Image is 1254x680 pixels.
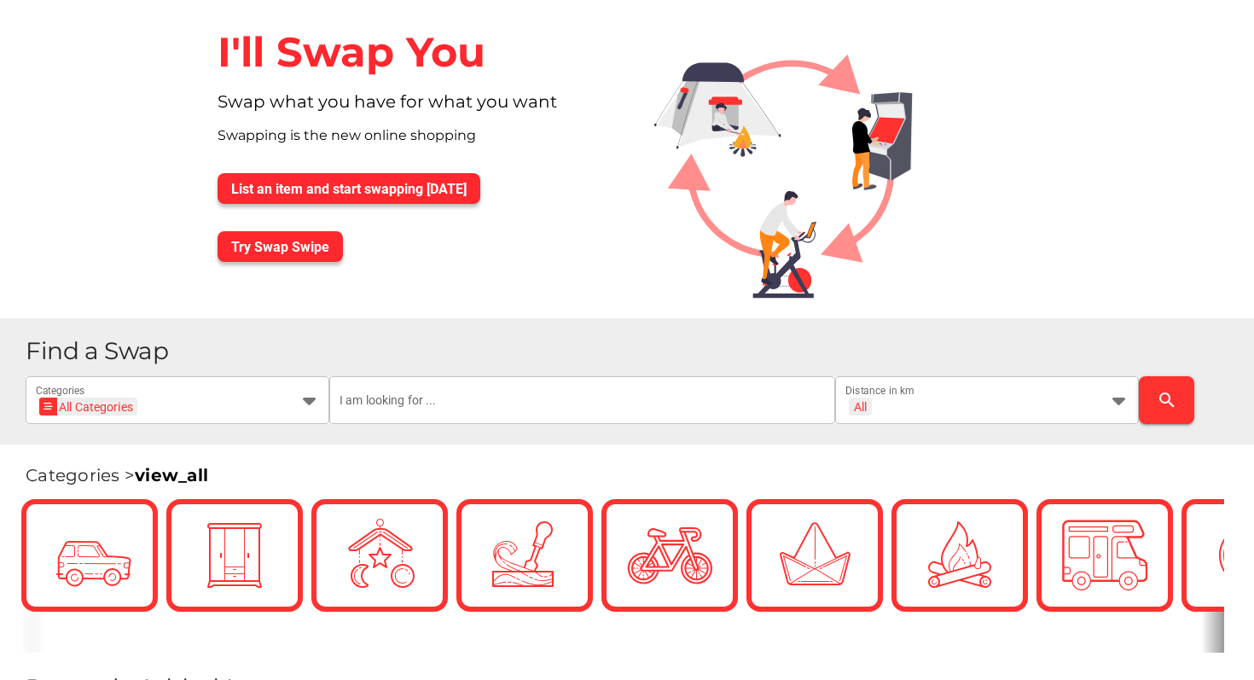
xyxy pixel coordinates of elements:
button: Try Swap Swipe [218,231,343,262]
div: All Categories [44,398,133,416]
button: List an item and start swapping [DATE] [218,173,480,204]
input: I am looking for ... [340,376,825,424]
h1: Find a Swap [26,339,1240,363]
a: view_all [135,465,208,485]
span: List an item and start swapping [DATE] [231,181,467,197]
div: I'll Swap You [204,14,627,91]
div: All [854,399,867,415]
div: Swapping is the new online shopping [204,125,627,160]
i: search [1157,390,1177,410]
span: Categories > [26,465,208,485]
span: Try Swap Swipe [231,239,329,255]
div: Swap what you have for what you want [204,91,627,125]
